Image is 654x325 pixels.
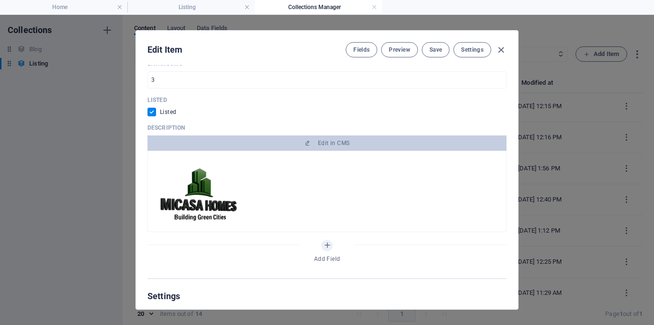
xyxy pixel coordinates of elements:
[147,71,507,89] input: 0
[255,2,382,12] h4: Collections Manager
[147,291,507,302] h2: Settings
[381,42,417,57] button: Preview
[429,46,442,54] span: Save
[461,46,484,54] span: Settings
[147,124,507,132] p: Description
[147,44,182,56] h2: Edit Item
[346,42,377,57] button: Fields
[318,139,350,147] span: Edit in CMS
[147,96,507,104] p: Listed
[147,135,507,151] button: Edit in CMS
[389,46,410,54] span: Preview
[127,2,255,12] h4: Listing
[353,46,370,54] span: Fields
[422,42,450,57] button: Save
[314,255,340,263] span: Add Field
[453,42,491,57] button: Settings
[160,108,176,116] span: Listed
[321,240,333,251] button: Add Field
